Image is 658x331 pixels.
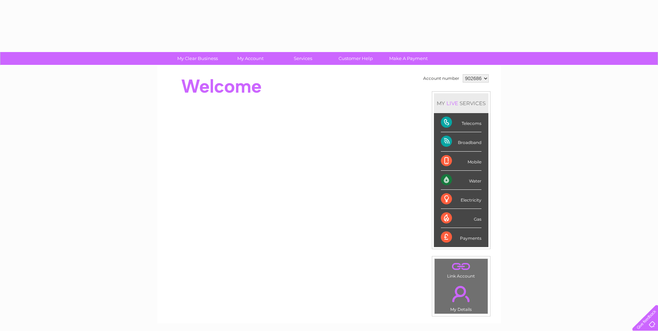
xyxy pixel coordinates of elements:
a: Customer Help [327,52,384,65]
div: Water [441,171,481,190]
td: Link Account [434,258,488,280]
div: MY SERVICES [434,93,488,113]
div: Electricity [441,190,481,209]
div: Gas [441,209,481,228]
div: Mobile [441,152,481,171]
div: Payments [441,228,481,247]
a: Make A Payment [380,52,437,65]
a: My Account [222,52,279,65]
a: Services [274,52,332,65]
div: Telecoms [441,113,481,132]
div: Broadband [441,132,481,151]
td: My Details [434,280,488,314]
a: . [436,282,486,306]
div: LIVE [445,100,460,107]
td: Account number [421,73,461,84]
a: My Clear Business [169,52,226,65]
a: . [436,261,486,273]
